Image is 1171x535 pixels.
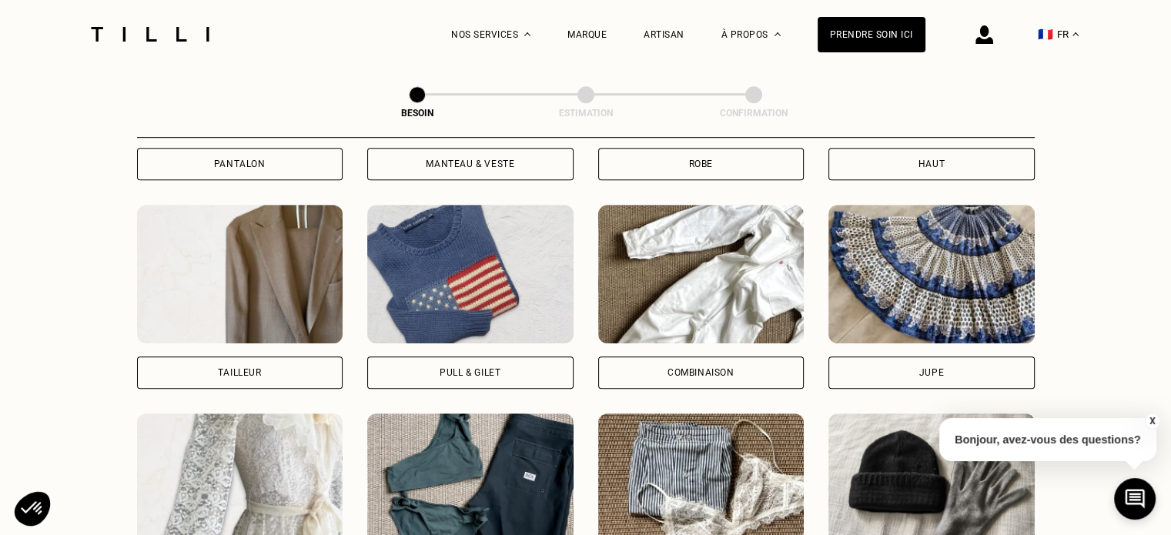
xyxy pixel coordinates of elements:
img: Tilli retouche votre Combinaison [598,205,805,343]
img: Tilli retouche votre Pull & gilet [367,205,574,343]
a: Marque [567,29,607,40]
img: Logo du service de couturière Tilli [85,27,215,42]
button: X [1144,413,1159,430]
div: Haut [918,159,945,169]
div: Manteau & Veste [426,159,514,169]
img: Tilli retouche votre Jupe [828,205,1035,343]
img: Menu déroulant [524,32,530,36]
div: Tailleur [218,368,262,377]
div: Estimation [509,108,663,119]
div: Confirmation [677,108,831,119]
img: icône connexion [975,25,993,44]
a: Prendre soin ici [818,17,925,52]
img: menu déroulant [1072,32,1079,36]
div: Combinaison [667,368,734,377]
div: Pull & gilet [440,368,500,377]
div: Besoin [340,108,494,119]
div: Robe [689,159,713,169]
img: Tilli retouche votre Tailleur [137,205,343,343]
div: Pantalon [214,159,266,169]
img: Menu déroulant à propos [775,32,781,36]
p: Bonjour, avez-vous des questions? [939,418,1156,461]
div: Jupe [919,368,944,377]
a: Artisan [644,29,684,40]
span: 🇫🇷 [1038,27,1053,42]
